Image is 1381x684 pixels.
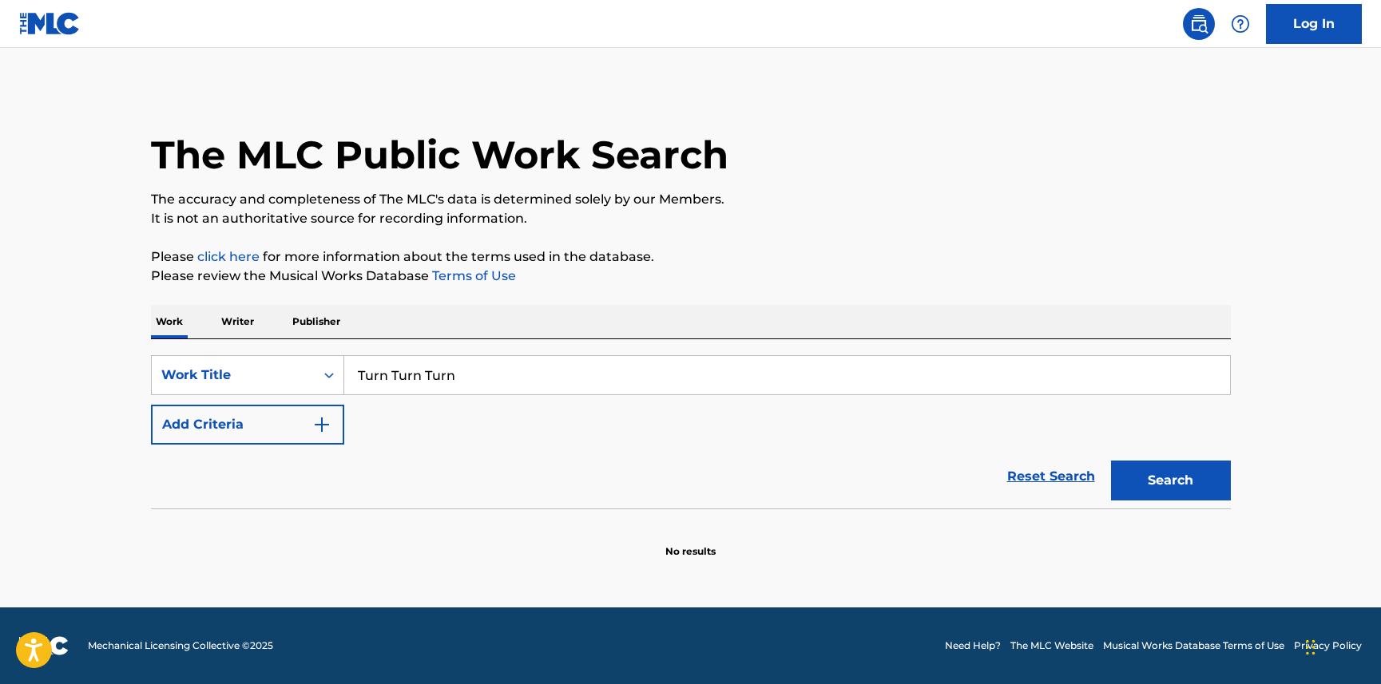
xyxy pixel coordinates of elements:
a: Log In [1266,4,1362,44]
p: Please review the Musical Works Database [151,267,1231,286]
img: 9d2ae6d4665cec9f34b9.svg [312,415,331,434]
img: help [1231,14,1250,34]
a: Public Search [1183,8,1215,40]
a: Reset Search [999,459,1103,494]
span: Mechanical Licensing Collective © 2025 [88,639,273,653]
div: Work Title [161,366,305,385]
iframe: Chat Widget [1301,607,1381,684]
img: MLC Logo [19,12,81,35]
a: The MLC Website [1010,639,1093,653]
h1: The MLC Public Work Search [151,131,728,179]
p: The accuracy and completeness of The MLC's data is determined solely by our Members. [151,190,1231,209]
div: Help [1224,8,1256,40]
p: No results [665,525,716,559]
p: Please for more information about the terms used in the database. [151,247,1231,267]
form: Search Form [151,355,1231,508]
a: Privacy Policy [1294,639,1362,653]
button: Add Criteria [151,405,344,445]
p: Publisher [288,305,345,338]
a: click here [197,249,260,264]
img: search [1189,14,1208,34]
div: Drag [1306,623,1316,671]
p: Work [151,305,188,338]
a: Terms of Use [429,268,516,283]
a: Need Help? [945,639,1001,653]
p: It is not an authoritative source for recording information. [151,209,1231,228]
img: logo [19,636,69,655]
p: Writer [216,305,259,338]
a: Musical Works Database Terms of Use [1103,639,1284,653]
button: Search [1111,461,1231,500]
